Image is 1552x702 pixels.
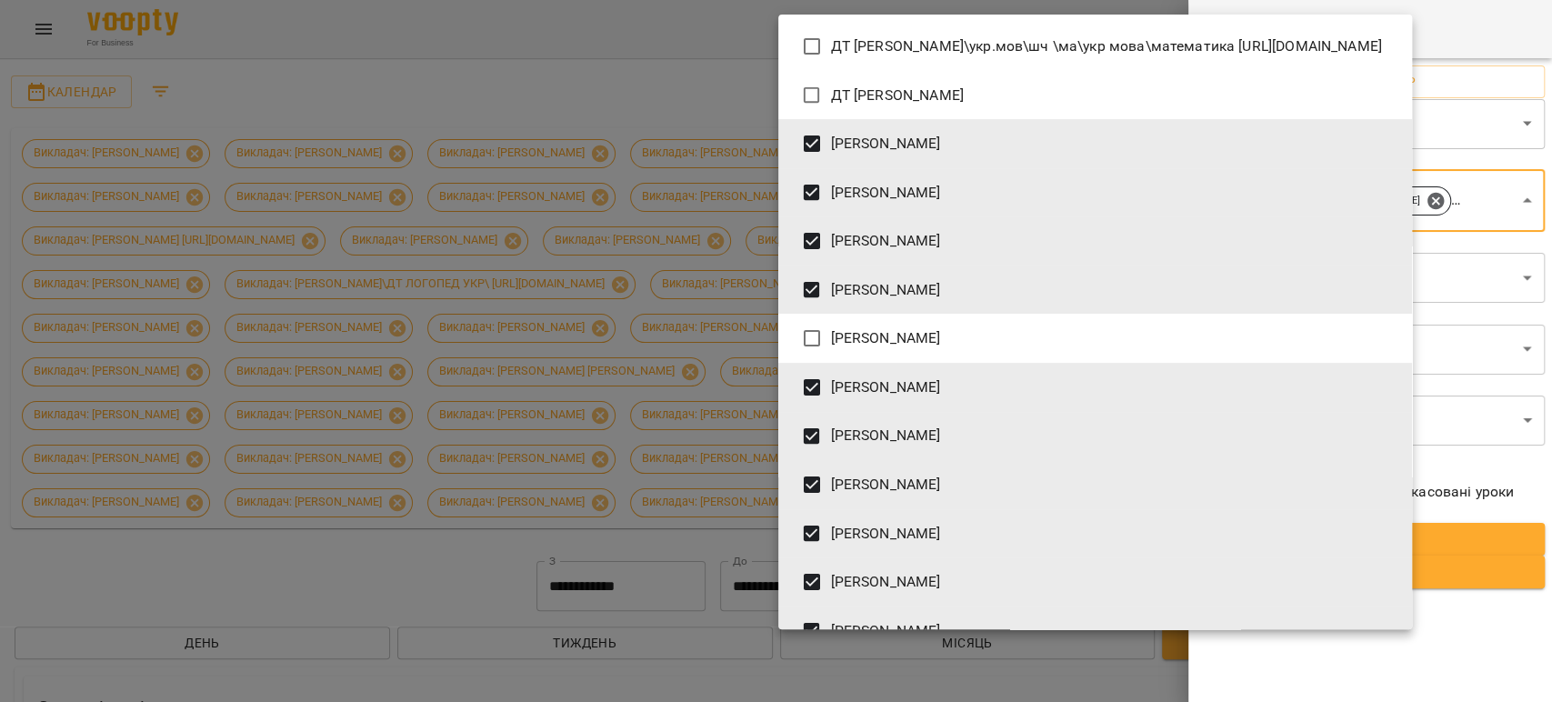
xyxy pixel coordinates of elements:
[831,620,941,642] span: [PERSON_NAME]
[831,376,941,398] span: [PERSON_NAME]
[831,474,941,496] span: [PERSON_NAME]
[831,571,941,593] span: [PERSON_NAME]
[831,182,941,204] span: [PERSON_NAME]
[831,279,941,301] span: [PERSON_NAME]
[831,425,941,446] span: [PERSON_NAME]
[831,523,941,545] span: [PERSON_NAME]
[831,35,1382,57] span: ДТ [PERSON_NAME]\укр.мов\шч \ма\укр мова\математика [URL][DOMAIN_NAME]
[831,133,941,155] span: [PERSON_NAME]
[831,327,941,349] span: [PERSON_NAME]
[831,85,964,106] span: ДТ [PERSON_NAME]
[831,230,941,252] span: [PERSON_NAME]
